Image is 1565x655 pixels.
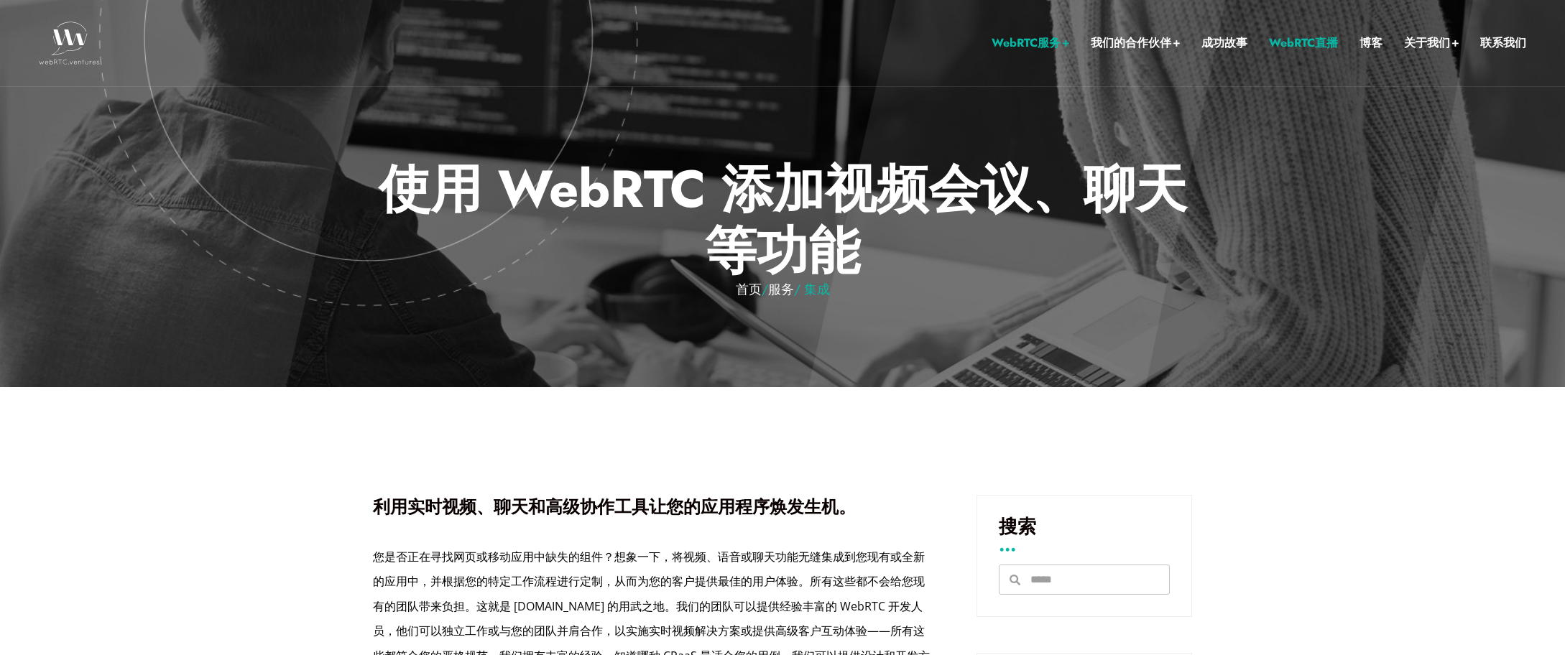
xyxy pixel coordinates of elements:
[999,513,1036,540] font: 搜索
[1201,34,1247,51] font: 成功故事
[1201,34,1247,52] a: 成功故事
[794,280,830,299] font: / 集成
[736,280,762,299] a: 首页
[379,152,1187,288] font: 使用 WebRTC 添加视频会议、聊天等功能
[1269,34,1338,51] font: WebRTC直播
[1480,34,1526,52] a: 联系我们
[1091,34,1171,51] font: 我们的合作伙伴
[1269,34,1338,52] a: WebRTC直播
[1404,34,1450,51] font: 关于我们
[999,531,1016,558] font: ...
[992,34,1061,51] font: WebRTC服务
[373,494,856,519] font: 利用实时视频、聊天和高级协作工具让您的应用程序焕发生机。
[39,22,100,65] img: WebRTC.ventures
[992,34,1069,52] a: WebRTC服务
[1359,34,1382,52] a: 博客
[768,280,794,299] a: 服务
[1359,34,1382,51] font: 博客
[1404,34,1459,52] a: 关于我们
[762,280,768,299] font: /
[1480,34,1526,51] font: 联系我们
